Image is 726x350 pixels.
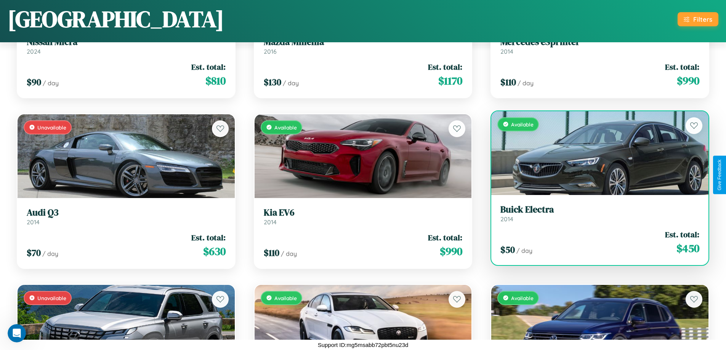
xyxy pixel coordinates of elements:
iframe: Intercom live chat [8,324,26,342]
div: Filters [693,15,712,23]
span: / day [281,250,297,257]
h3: Buick Electra [500,204,699,215]
h3: Nissan Micra [27,37,226,48]
span: $ 990 [440,244,462,259]
span: $ 110 [500,76,516,88]
span: Est. total: [191,232,226,243]
span: $ 70 [27,246,41,259]
span: Est. total: [665,61,699,72]
a: Nissan Micra2024 [27,37,226,55]
h3: Mercedes eSprinter [500,37,699,48]
span: $ 810 [205,73,226,88]
span: $ 50 [500,243,515,256]
span: $ 1170 [438,73,462,88]
span: / day [42,250,58,257]
span: / day [516,247,532,254]
span: $ 630 [203,244,226,259]
span: 2014 [500,215,513,223]
a: Audi Q32014 [27,207,226,226]
h3: Kia EV6 [264,207,463,218]
span: 2014 [500,48,513,55]
span: Available [274,295,297,301]
a: Buick Electra2014 [500,204,699,223]
span: Available [274,124,297,131]
span: / day [43,79,59,87]
span: Available [511,121,534,128]
span: 2024 [27,48,41,55]
span: $ 130 [264,76,281,88]
span: / day [518,79,534,87]
button: Filters [678,12,718,26]
span: Available [511,295,534,301]
a: Mazda Millenia2016 [264,37,463,55]
div: Give Feedback [717,160,722,190]
h1: [GEOGRAPHIC_DATA] [8,3,224,35]
span: $ 990 [677,73,699,88]
span: $ 90 [27,76,41,88]
span: Est. total: [665,229,699,240]
span: Unavailable [37,124,66,131]
a: Kia EV62014 [264,207,463,226]
p: Support ID: mg5msabb72pbt5nu23d [318,340,409,350]
h3: Mazda Millenia [264,37,463,48]
span: 2014 [264,218,277,226]
span: Unavailable [37,295,66,301]
span: Est. total: [428,61,462,72]
a: Mercedes eSprinter2014 [500,37,699,55]
span: 2016 [264,48,277,55]
h3: Audi Q3 [27,207,226,218]
span: / day [283,79,299,87]
span: Est. total: [191,61,226,72]
span: $ 110 [264,246,279,259]
span: $ 450 [676,241,699,256]
span: 2014 [27,218,40,226]
span: Est. total: [428,232,462,243]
